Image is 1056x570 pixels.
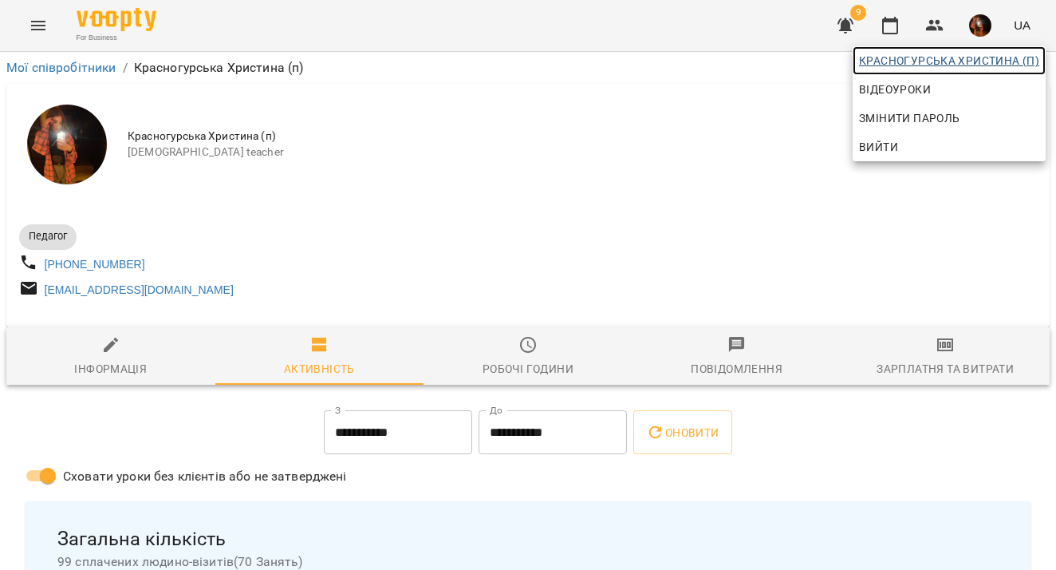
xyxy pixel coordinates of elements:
[859,137,898,156] span: Вийти
[859,51,1039,70] span: Красногурська Христина (п)
[853,104,1046,133] a: Змінити пароль
[859,80,931,99] span: Відеоуроки
[853,75,937,104] a: Відеоуроки
[853,46,1046,75] a: Красногурська Христина (п)
[859,109,1039,128] span: Змінити пароль
[853,133,1046,161] button: Вийти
